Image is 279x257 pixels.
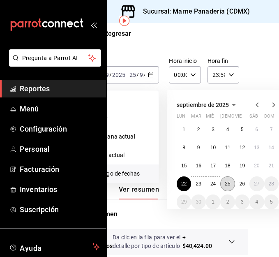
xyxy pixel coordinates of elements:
button: 15 de septiembre de 2025 [177,158,191,173]
button: open_drawer_menu [90,21,97,28]
button: 17 de septiembre de 2025 [206,158,220,173]
abbr: 1 de octubre de 2025 [212,199,214,205]
button: 21 de septiembre de 2025 [264,158,279,173]
abbr: 28 de septiembre de 2025 [269,181,274,187]
span: / [143,72,146,78]
abbr: 23 de septiembre de 2025 [196,181,201,187]
abbr: 25 de septiembre de 2025 [225,181,230,187]
span: Rango de fechas [96,169,152,178]
abbr: viernes [235,113,242,122]
h3: Sucursal: Marne Panaderia (CDMX) [136,7,250,16]
button: 26 de septiembre de 2025 [235,176,249,191]
img: Tooltip marker [119,16,129,26]
span: Pregunta a Parrot AI [22,54,88,63]
button: 14 de septiembre de 2025 [264,140,279,155]
button: 4 de octubre de 2025 [249,194,264,209]
button: 5 de octubre de 2025 [264,194,279,209]
button: 18 de septiembre de 2025 [220,158,235,173]
abbr: martes [191,113,201,122]
button: 1 de septiembre de 2025 [177,122,191,137]
button: 3 de septiembre de 2025 [206,122,220,137]
label: Hora fin [208,58,239,64]
abbr: sábado [249,113,258,122]
button: 24 de septiembre de 2025 [206,176,220,191]
button: Ver resumen [119,185,159,199]
span: Ayer [96,114,152,123]
button: 1 de octubre de 2025 [206,194,220,209]
abbr: 29 de septiembre de 2025 [181,199,187,205]
abbr: 2 de septiembre de 2025 [197,127,200,132]
button: Regresar [89,30,131,37]
abbr: 24 de septiembre de 2025 [210,181,216,187]
abbr: jueves [220,113,269,122]
span: Personal [20,144,100,155]
span: / [136,72,139,78]
button: 5 de septiembre de 2025 [235,122,249,137]
input: ---- [112,72,126,78]
abbr: 22 de septiembre de 2025 [181,181,187,187]
p: + $40,424.00 [182,233,212,250]
button: Pregunta a Parrot AI [9,49,101,67]
abbr: 16 de septiembre de 2025 [196,163,201,169]
abbr: 5 de septiembre de 2025 [241,127,244,132]
a: Pregunta a Parrot AI [6,60,101,68]
button: 13 de septiembre de 2025 [249,140,264,155]
abbr: 14 de septiembre de 2025 [269,145,274,150]
span: Reportes [20,83,100,94]
button: 10 de septiembre de 2025 [206,140,220,155]
button: 2 de octubre de 2025 [220,194,235,209]
p: Resumen [89,209,235,219]
span: septiembre de 2025 [177,102,229,108]
button: 25 de septiembre de 2025 [220,176,235,191]
abbr: 21 de septiembre de 2025 [269,163,274,169]
label: Fecha [89,58,159,64]
abbr: 13 de septiembre de 2025 [254,145,259,150]
abbr: 6 de septiembre de 2025 [255,127,258,132]
button: 20 de septiembre de 2025 [249,158,264,173]
input: -- [129,72,136,78]
button: 11 de septiembre de 2025 [220,140,235,155]
abbr: 27 de septiembre de 2025 [254,181,259,187]
abbr: 1 de septiembre de 2025 [182,127,185,132]
abbr: 30 de septiembre de 2025 [196,199,201,205]
span: - [127,72,128,78]
button: septiembre de 2025 [177,100,239,110]
abbr: 7 de septiembre de 2025 [270,127,273,132]
abbr: 8 de septiembre de 2025 [182,145,185,150]
abbr: 3 de octubre de 2025 [241,199,244,205]
button: 23 de septiembre de 2025 [191,176,205,191]
button: 16 de septiembre de 2025 [191,158,205,173]
span: Facturación [20,164,100,175]
abbr: miércoles [206,113,214,122]
abbr: 26 de septiembre de 2025 [240,181,245,187]
abbr: 3 de septiembre de 2025 [212,127,214,132]
abbr: 12 de septiembre de 2025 [240,145,245,150]
abbr: domingo [264,113,274,122]
span: Suscripción [20,204,100,215]
button: 6 de septiembre de 2025 [249,122,264,137]
button: 29 de septiembre de 2025 [177,194,191,209]
span: Configuración [20,123,100,134]
label: Hora inicio [169,58,201,64]
span: Inventarios [20,184,100,195]
span: / [109,72,112,78]
button: 22 de septiembre de 2025 [177,176,191,191]
abbr: 4 de septiembre de 2025 [226,127,229,132]
abbr: 4 de octubre de 2025 [255,199,258,205]
abbr: 5 de octubre de 2025 [270,199,273,205]
button: 4 de septiembre de 2025 [220,122,235,137]
span: Menú [20,103,100,114]
button: 19 de septiembre de 2025 [235,158,249,173]
abbr: 11 de septiembre de 2025 [225,145,230,150]
button: 7 de septiembre de 2025 [264,122,279,137]
input: -- [139,72,143,78]
button: 2 de septiembre de 2025 [191,122,205,137]
abbr: 10 de septiembre de 2025 [210,145,216,150]
span: Regresar [104,30,131,37]
input: -- [105,72,109,78]
button: 8 de septiembre de 2025 [177,140,191,155]
p: Da clic en la fila para ver el detalle por tipo de artículo [113,233,182,250]
button: 12 de septiembre de 2025 [235,140,249,155]
span: Hoy [96,95,152,104]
